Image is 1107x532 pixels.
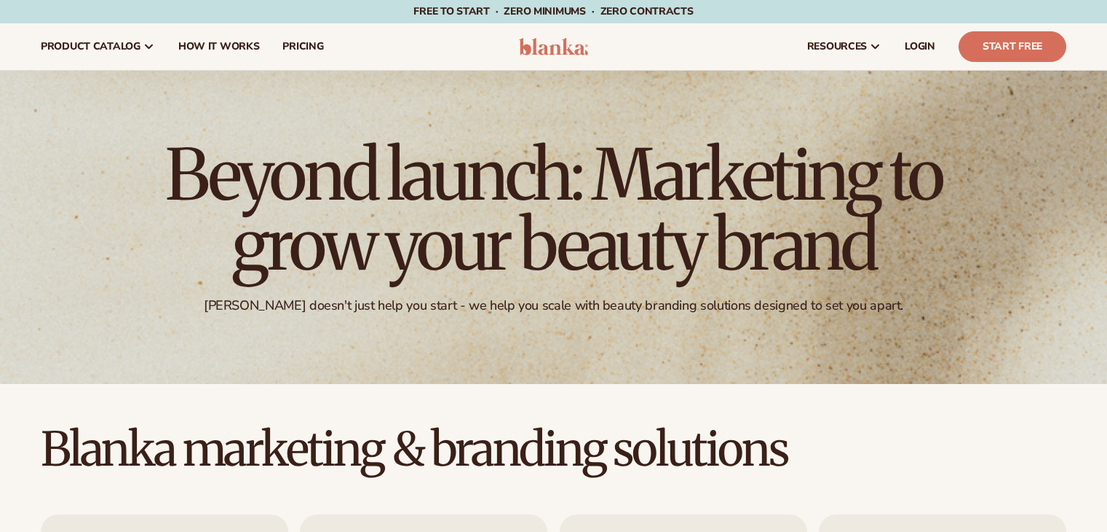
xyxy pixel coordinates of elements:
[271,23,335,70] a: pricing
[178,41,260,52] span: How It Works
[29,23,167,70] a: product catalog
[905,41,935,52] span: LOGIN
[959,31,1066,62] a: Start Free
[167,23,271,70] a: How It Works
[795,23,893,70] a: resources
[413,4,693,18] span: Free to start · ZERO minimums · ZERO contracts
[282,41,323,52] span: pricing
[204,297,903,314] div: [PERSON_NAME] doesn't just help you start - we help you scale with beauty branding solutions desi...
[807,41,867,52] span: resources
[519,38,588,55] img: logo
[154,140,954,280] h1: Beyond launch: Marketing to grow your beauty brand
[893,23,947,70] a: LOGIN
[41,41,140,52] span: product catalog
